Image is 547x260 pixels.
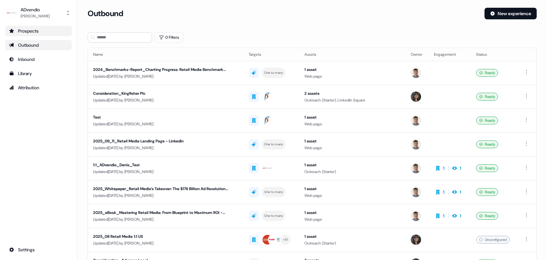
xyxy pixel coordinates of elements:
[304,145,400,151] div: Web page
[304,216,400,223] div: Web page
[93,97,238,103] div: Updated [DATE] by [PERSON_NAME]
[93,233,230,240] div: 2025_08 Retail Media 1:1 US
[304,209,400,216] div: 1 asset
[443,189,445,195] div: 1
[411,115,421,126] img: Denis
[93,121,238,127] div: Updated [DATE] by [PERSON_NAME]
[411,139,421,149] img: Denis
[476,117,498,124] div: Ready
[264,213,283,219] div: One to many
[93,138,230,144] div: 2025_09_11_Retail Media Landing Page - LinkedIn
[93,169,238,175] div: Updated [DATE] by [PERSON_NAME]
[460,213,461,219] div: 1
[304,233,400,240] div: 1 asset
[411,91,421,102] img: Michaela
[304,138,400,144] div: 1 asset
[93,114,230,120] div: Test
[264,70,283,76] div: One to many
[283,237,288,243] div: + 51
[88,48,244,61] th: Name
[411,187,421,197] img: Denis
[9,246,68,253] div: Settings
[476,164,498,172] div: Ready
[411,235,421,245] img: Michaela
[304,240,400,246] div: Outreach (Starter)
[460,165,461,171] div: 1
[304,97,400,103] div: Outreach (Starter), LinkedIn Square
[9,42,68,48] div: Outbound
[93,162,230,168] div: 1:1_ADvendio_Denis_Test
[9,28,68,34] div: Prospects
[476,69,498,77] div: Ready
[476,93,498,101] div: Ready
[5,82,72,93] a: Go to attribution
[93,145,238,151] div: Updated [DATE] by [PERSON_NAME]
[9,56,68,63] div: Inbound
[93,216,238,223] div: Updated [DATE] by [PERSON_NAME]
[5,5,72,21] button: ADvendio[PERSON_NAME]
[264,189,283,195] div: One to many
[304,90,400,97] div: 2 assets
[93,240,238,246] div: Updated [DATE] by [PERSON_NAME]
[93,66,230,73] div: 2024_Benchmarks-Report_Charting Progress: Retail Media Benchmark Insights for Retailers
[304,169,400,175] div: Outreach (Starter)
[304,162,400,168] div: 1 asset
[471,48,517,61] th: Status
[155,32,183,43] button: 0 Filters
[9,70,68,77] div: Library
[93,90,230,97] div: Consideration_Kingfisher Plc
[304,121,400,127] div: Web page
[21,6,50,13] div: ADvendio
[304,186,400,192] div: 1 asset
[21,13,50,19] div: [PERSON_NAME]
[406,48,429,61] th: Owner
[5,26,72,36] a: Go to prospects
[5,68,72,79] a: Go to templates
[476,188,498,196] div: Ready
[264,141,283,147] div: One to many
[93,73,238,80] div: Updated [DATE] by [PERSON_NAME]
[443,213,445,219] div: 1
[411,211,421,221] img: Denis
[93,186,230,192] div: 2025_Whitepaper_Retail Media’s Takeover: The $176 Billion Ad Revolution Brands Can’t Ignore
[244,48,299,61] th: Targets
[5,245,72,255] a: Go to integrations
[411,68,421,78] img: Denis
[304,66,400,73] div: 1 asset
[5,54,72,64] a: Go to Inbound
[5,40,72,50] a: Go to outbound experience
[299,48,406,61] th: Assets
[485,8,537,19] button: New experience
[411,163,421,173] img: Denis
[88,9,123,18] h3: Outbound
[304,73,400,80] div: Web page
[304,192,400,199] div: Web page
[476,236,510,244] div: Unconfigured
[93,192,238,199] div: Updated [DATE] by [PERSON_NAME]
[304,114,400,120] div: 1 asset
[93,209,230,216] div: 2025_eBook_Mastering Retail Media: From Blueprint to Maximum ROI - The Complete Guide
[476,140,498,148] div: Ready
[443,165,445,171] div: 1
[429,48,471,61] th: Engagement
[9,84,68,91] div: Attribution
[476,212,498,220] div: Ready
[460,189,461,195] div: 1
